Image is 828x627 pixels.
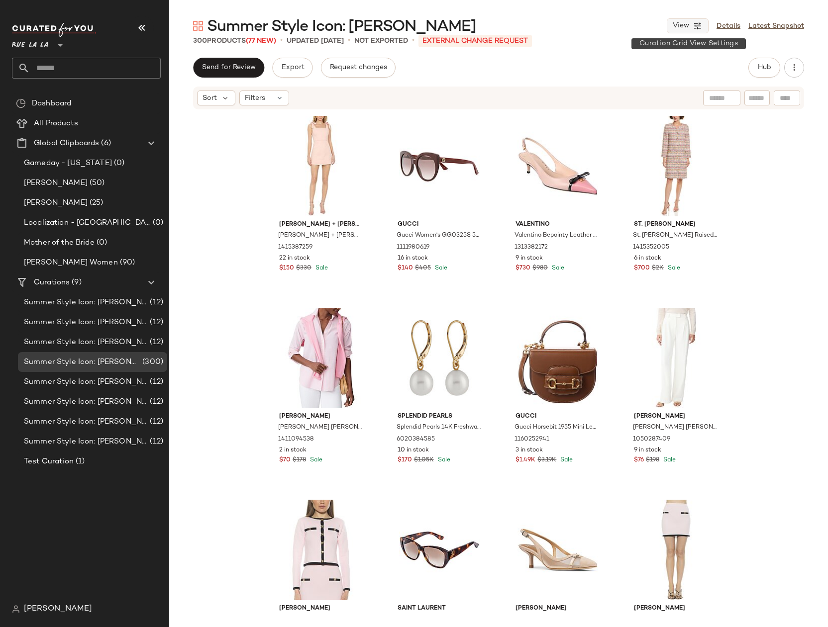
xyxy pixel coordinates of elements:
span: 3 in stock [516,446,543,455]
span: $3.19K [537,456,556,465]
span: Gucci [398,220,482,229]
img: 1411094538_RLLATH.jpg [271,308,371,408]
span: Sort [203,93,217,103]
span: Hub [757,64,771,72]
span: (12) [148,376,163,388]
span: Filters [245,93,265,103]
span: Sale [308,457,322,463]
span: Test Curation [24,456,74,467]
span: Summer Style Icon: [PERSON_NAME] [24,297,148,308]
span: (1) [74,456,85,467]
img: 1050158565_RLLATH.jpg [626,500,726,600]
button: Hub [748,58,780,78]
div: Products [193,36,276,46]
span: [PERSON_NAME] [634,604,718,613]
img: 1111003482_RLLATH.jpg [390,500,490,600]
button: Request changes [321,58,396,78]
span: Localization - [GEOGRAPHIC_DATA] [24,217,151,229]
span: $76 [634,456,644,465]
span: $700 [634,264,650,273]
span: [PERSON_NAME] [279,412,363,421]
span: (12) [148,396,163,408]
a: Latest Snapshot [748,21,804,31]
span: [PERSON_NAME] [279,604,363,613]
button: Export [272,58,312,78]
span: Sale [550,265,564,271]
span: Request changes [329,64,387,72]
span: 9 in stock [634,446,661,455]
span: 300 [193,37,207,45]
span: 22 in stock [279,254,310,263]
span: 10 in stock [398,446,429,455]
span: $70 [279,456,291,465]
span: $1.49K [516,456,535,465]
span: 6 in stock [634,254,661,263]
span: Gameday - [US_STATE] [24,158,112,169]
span: Gucci [516,412,600,421]
p: External Change Request [418,35,532,47]
span: $150 [279,264,294,273]
span: [PERSON_NAME] [516,604,600,613]
span: $178 [293,456,306,465]
span: (90) [118,257,135,269]
span: Dashboard [32,98,71,109]
span: 6020384585 [397,435,435,444]
span: 1411094538 [278,435,314,444]
span: Sale [436,457,450,463]
img: cfy_white_logo.C9jOOHJF.svg [12,23,97,37]
span: All Products [34,118,78,129]
span: [PERSON_NAME] [634,412,718,421]
span: (0) [151,217,163,229]
span: (0) [112,158,124,169]
span: (300) [140,357,163,368]
span: Summer Style Icon: [PERSON_NAME] (Blue) [24,376,148,388]
span: (77 New) [246,37,276,45]
span: Summer Style Icon: [PERSON_NAME] Women [24,436,148,448]
span: $1.05K [414,456,434,465]
span: [PERSON_NAME] [24,197,88,209]
span: (12) [148,317,163,328]
span: (12) [148,337,163,348]
img: 1050287409_RLLATH.jpg [626,308,726,408]
span: [PERSON_NAME] Women [24,257,118,269]
img: 6020384585_RLLATH.jpg [390,308,490,408]
img: 1415387259_RLLATH.jpg [271,116,371,216]
img: svg%3e [193,21,203,31]
button: View [667,18,709,33]
span: Summer Style Icon: [PERSON_NAME] [24,357,140,368]
span: Sale [433,265,447,271]
span: [PERSON_NAME] [PERSON_NAME] Pant [633,423,717,432]
span: $140 [398,264,413,273]
span: 1313382172 [515,243,548,252]
span: St. [PERSON_NAME] Raised Plaid Tweed Dress [633,231,717,240]
span: (12) [148,297,163,308]
span: Summer Style Icon: [PERSON_NAME] [24,416,148,428]
span: (12) [148,416,163,428]
p: Not Exported [354,36,408,46]
span: [PERSON_NAME] [24,603,92,615]
span: 1160252941 [515,435,549,444]
span: $405 [415,264,431,273]
span: Mother of the Bride [24,237,95,249]
span: 1415387259 [278,243,312,252]
span: • [412,35,414,47]
img: 1111980619_RLLATH.jpg [390,116,490,216]
span: Gucci Horsebit 1955 Mini Leather Shoulder Bag [515,423,599,432]
span: Splendid Pearls [398,412,482,421]
span: St. [PERSON_NAME] [634,220,718,229]
span: (25) [88,197,103,209]
span: (12) [148,436,163,448]
span: 1111980619 [397,243,429,252]
span: (9) [70,277,81,288]
span: 16 in stock [398,254,428,263]
img: 1050158965_RLLATH.jpg [271,500,371,600]
span: Send for Review [202,64,256,72]
span: $730 [516,264,530,273]
img: 1313382172_RLLATH.jpg [508,116,608,216]
span: 1050287409 [633,435,670,444]
span: Sale [558,457,573,463]
span: Sale [666,265,680,271]
span: Global Clipboards [34,138,99,149]
span: Summer Style Icon: [PERSON_NAME] (Pink) [24,396,148,408]
span: Curations [34,277,70,288]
